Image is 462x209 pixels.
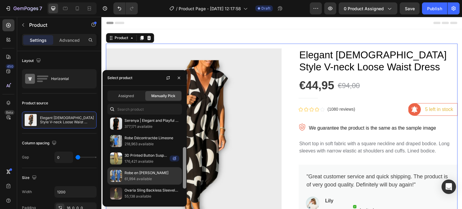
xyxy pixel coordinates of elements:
[125,124,179,130] p: 377,171 available
[110,170,122,182] img: collections
[22,57,42,65] div: Layout
[51,72,88,86] div: Horizontal
[224,180,273,188] p: Lily
[405,6,415,11] span: Save
[22,155,29,160] div: Gap
[261,6,270,11] span: Draft
[125,118,179,124] p: Serenya | Elegant and Playful Dress
[197,32,356,57] h1: Elegant [DEMOGRAPHIC_DATA] Style V-neck Loose Waist Dress
[29,21,80,29] p: Product
[205,156,349,172] p: "Great customer service and quick shipping. The product is of very good quality. Definitely will ...
[151,93,175,99] span: Manually Pick
[324,89,352,96] p: 5 left in stock
[208,108,335,115] p: We guarantee the product is the same as the sample image
[55,186,96,197] input: Auto
[25,114,37,126] img: product feature img
[226,89,254,96] p: (1080 reviews)
[55,152,73,163] input: Auto
[339,2,397,14] button: 0 product assigned
[252,188,255,192] img: Alt Image
[125,152,167,158] p: 3D Printed Button Suspender Pants
[22,100,48,106] div: Product source
[6,64,14,69] div: 450
[110,187,122,199] img: collections
[39,5,42,12] p: 7
[110,135,122,147] img: collections
[125,176,179,182] p: 61,994 available
[107,75,132,81] div: Select product
[125,141,179,147] p: 218,963 available
[205,180,218,193] img: Alt Image
[2,2,45,14] button: 7
[118,93,134,99] span: Assigned
[197,107,205,114] img: Alt Image
[400,2,420,14] button: Save
[258,190,273,197] p: Invited
[30,37,47,43] p: Settings
[110,118,122,130] img: collections
[307,86,320,99] img: Alt Image
[427,5,442,12] div: Publish
[125,187,179,193] p: Ovaria Sling Backless Sleeveless Slim Fit Dress
[197,61,233,76] div: €44,95
[22,174,38,182] div: Size
[422,2,447,14] button: Publish
[22,189,32,195] div: Width
[125,135,179,141] p: Robe Décontractée Limeone
[101,17,462,209] iframe: Design area
[107,104,182,115] input: Search in Settings & Advanced
[12,18,28,24] div: Product
[125,158,167,164] p: 176,421 available
[344,5,384,12] span: 0 product assigned
[442,180,456,194] div: Open Intercom Messenger
[113,2,138,14] div: Undo/Redo
[5,110,14,115] div: Beta
[40,116,94,124] p: Elegant [DEMOGRAPHIC_DATA] Style V-neck Loose Waist Dress
[179,5,241,12] span: Product Page - [DATE] 12:17:58
[198,123,356,138] p: Short top in soft fabric with a square neckline and draped bodice. Long sleeves with narrow elast...
[125,193,179,199] p: 55,138 available
[110,152,122,164] img: collections
[176,5,177,12] span: /
[125,170,179,176] p: Robe en [PERSON_NAME]
[59,37,80,43] p: Advanced
[236,63,259,75] div: €94,00
[22,139,58,147] div: Column spacing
